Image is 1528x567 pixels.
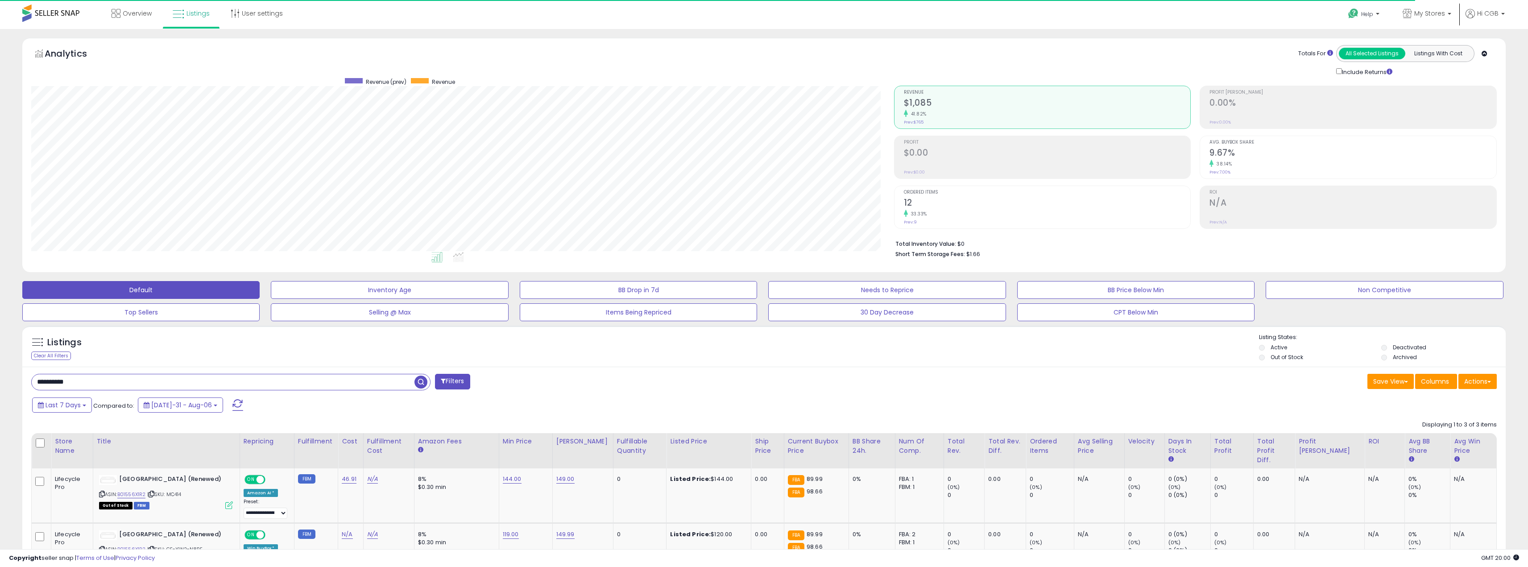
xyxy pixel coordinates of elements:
[988,437,1022,455] div: Total Rev. Diff.
[904,198,1191,210] h2: 12
[435,374,470,389] button: Filters
[904,219,917,225] small: Prev: 9
[1213,161,1232,167] small: 38.14%
[1257,530,1288,538] div: 0.00
[1128,491,1164,499] div: 0
[93,401,134,410] span: Compared to:
[1168,475,1210,483] div: 0 (0%)
[1454,455,1459,464] small: Avg Win Price.
[503,437,549,446] div: Min Price
[1209,148,1496,160] h2: 9.67%
[367,475,378,484] a: N/A
[55,530,86,546] div: Lifecycle Pro
[271,303,508,321] button: Selling @ Max
[904,170,925,175] small: Prev: $0.00
[904,120,923,125] small: Prev: $765
[1128,539,1141,546] small: (0%)
[904,190,1191,195] span: Ordered Items
[1214,484,1227,491] small: (0%)
[503,475,522,484] a: 144.00
[1299,530,1358,538] div: N/A
[1214,437,1250,455] div: Total Profit
[899,538,937,546] div: FBM: 1
[1257,437,1291,465] div: Total Profit Diff.
[1209,140,1496,145] span: Avg. Buybox Share
[755,437,780,455] div: Ship Price
[1030,539,1042,546] small: (0%)
[948,491,984,499] div: 0
[1209,90,1496,95] span: Profit [PERSON_NAME]
[904,148,1191,160] h2: $0.00
[418,538,492,546] div: $0.30 min
[1329,66,1403,77] div: Include Returns
[76,554,114,562] a: Terms of Use
[1477,9,1499,18] span: Hi CGB
[119,530,228,541] b: [GEOGRAPHIC_DATA] (Renewed)
[418,530,492,538] div: 8%
[418,437,495,446] div: Amazon Fees
[556,437,609,446] div: [PERSON_NAME]
[670,530,711,538] b: Listed Price:
[342,437,360,446] div: Cost
[768,281,1006,299] button: Needs to Reprice
[9,554,41,562] strong: Copyright
[617,530,660,538] div: 0
[264,531,278,538] span: OFF
[1209,198,1496,210] h2: N/A
[755,530,777,538] div: 0.00
[47,336,82,349] h5: Listings
[617,437,663,455] div: Fulfillable Quantity
[899,475,937,483] div: FBA: 1
[418,483,492,491] div: $0.30 min
[895,238,1490,248] li: $0
[1214,546,1253,555] div: 0
[899,483,937,491] div: FBM: 1
[1348,8,1359,19] i: Get Help
[1408,437,1446,455] div: Avg BB Share
[988,530,1019,538] div: 0.00
[1408,484,1421,491] small: (0%)
[503,530,519,539] a: 119.00
[1078,437,1121,455] div: Avg Selling Price
[1393,344,1426,351] label: Deactivated
[432,78,455,86] span: Revenue
[1128,484,1141,491] small: (0%)
[366,78,406,86] span: Revenue (prev)
[151,401,212,410] span: [DATE]-31 - Aug-06
[244,544,278,552] div: Win BuyBox *
[55,475,86,491] div: Lifecycle Pro
[367,530,378,539] a: N/A
[1299,475,1358,483] div: N/A
[1030,546,1074,555] div: 0
[1414,9,1445,18] span: My Stores
[264,476,278,484] span: OFF
[670,475,744,483] div: $144.00
[1421,377,1449,386] span: Columns
[244,499,287,519] div: Preset:
[418,475,492,483] div: 8%
[1408,539,1421,546] small: (0%)
[1209,170,1230,175] small: Prev: 7.00%
[1209,120,1231,125] small: Prev: 0.00%
[97,437,236,446] div: Title
[1466,9,1505,29] a: Hi CGB
[807,530,823,538] span: 89.99
[245,531,257,538] span: ON
[1454,475,1490,483] div: N/A
[895,250,965,258] b: Short Term Storage Fees:
[186,9,210,18] span: Listings
[46,401,81,410] span: Last 7 Days
[418,446,423,454] small: Amazon Fees.
[32,397,92,413] button: Last 7 Days
[1209,190,1496,195] span: ROI
[1168,455,1174,464] small: Days In Stock.
[904,140,1191,145] span: Profit
[1368,437,1401,446] div: ROI
[788,543,804,553] small: FBA
[1271,353,1303,361] label: Out of Stock
[1361,10,1373,18] span: Help
[1481,554,1519,562] span: 2025-08-14 20:00 GMT
[807,542,823,551] span: 98.66
[117,546,146,553] a: B01556X1R2
[1408,455,1414,464] small: Avg BB Share.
